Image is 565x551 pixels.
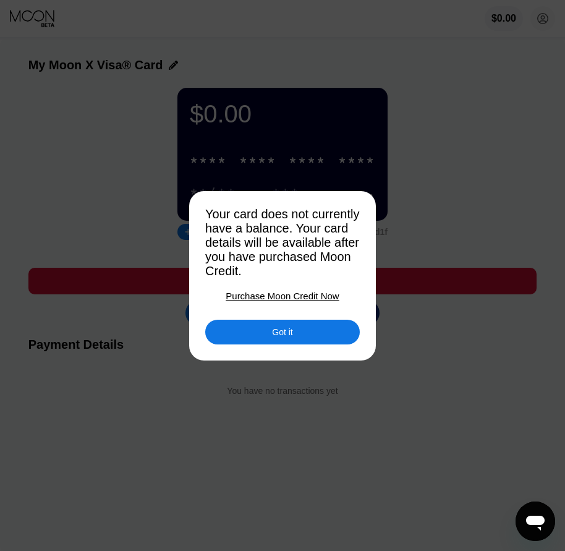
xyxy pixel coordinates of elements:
div: Your card does not currently have a balance. Your card details will be available after you have p... [205,207,360,278]
iframe: Button to launch messaging window [516,502,555,541]
div: Got it [205,320,360,344]
div: Purchase Moon Credit Now [226,291,339,301]
div: Got it [272,327,292,338]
